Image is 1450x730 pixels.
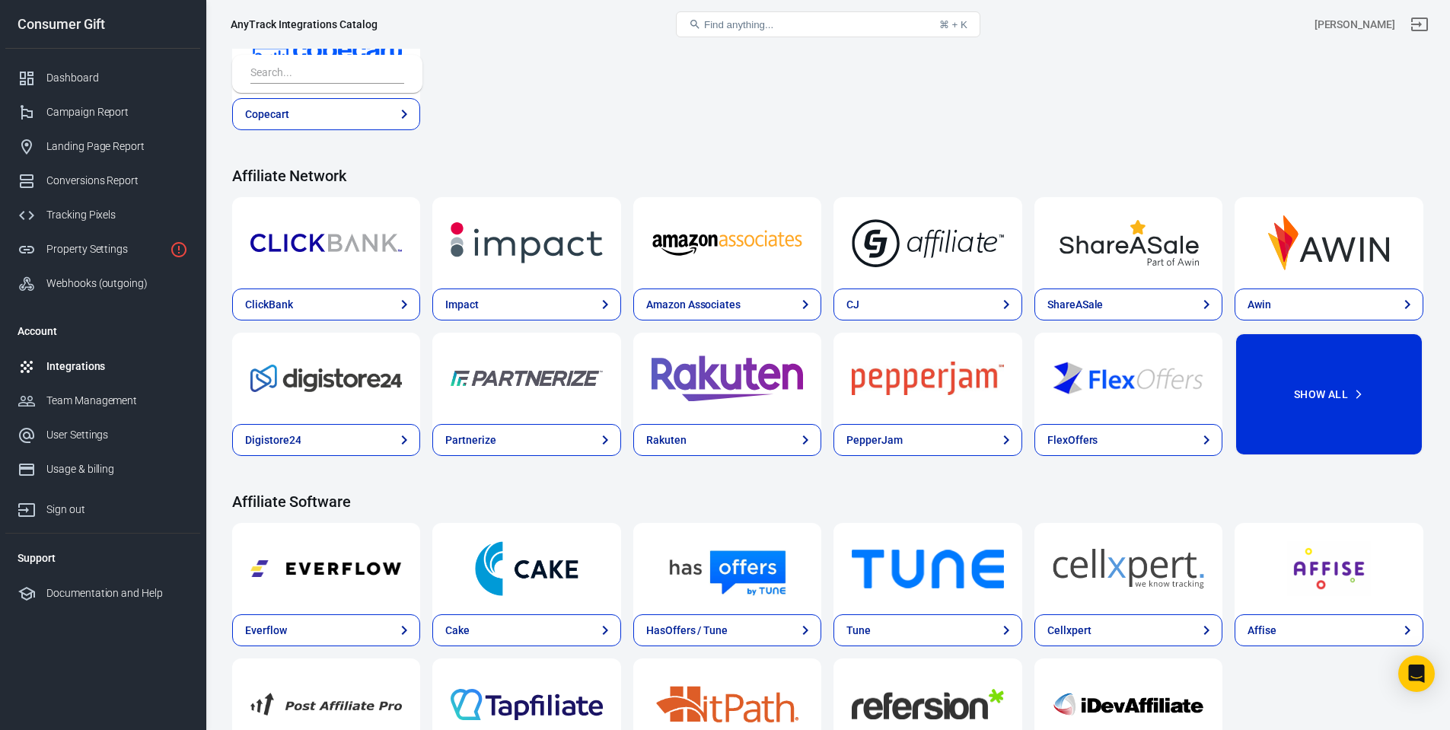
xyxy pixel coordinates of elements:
div: Usage & billing [46,461,188,477]
a: Team Management [5,384,200,418]
a: Dashboard [5,61,200,95]
div: Cellxpert [1047,623,1091,639]
img: ClickBank [250,215,402,270]
img: HasOffers / Tune [652,541,803,596]
div: Webhooks (outgoing) [46,276,188,292]
div: Everflow [245,623,287,639]
a: Copecart [232,98,420,130]
div: Tracking Pixels [46,207,188,223]
a: Partnerize [432,424,620,456]
a: Everflow [232,614,420,646]
div: Open Intercom Messenger [1398,655,1435,692]
div: Campaign Report [46,104,188,120]
a: Rakuten [633,333,821,424]
a: PepperJam [833,424,1021,456]
img: Impact [451,215,602,270]
a: CJ [833,197,1021,288]
a: Conversions Report [5,164,200,198]
div: Amazon Associates [646,297,741,313]
h4: Affiliate Network [232,167,1423,185]
a: Cake [432,523,620,614]
div: Tune [846,623,871,639]
img: CJ [852,215,1003,270]
input: Search... [250,64,398,84]
div: FlexOffers [1047,432,1098,448]
div: Property Settings [46,241,164,257]
img: Awin [1253,215,1404,270]
div: Integrations [46,359,188,375]
div: AnyTrack Integrations Catalog [231,17,378,32]
a: Usage & billing [5,452,200,486]
img: Cake [451,541,602,596]
div: User Settings [46,427,188,443]
svg: Property is not installed yet [170,241,188,259]
div: Consumer Gift [5,18,200,31]
a: Cake [432,614,620,646]
li: Support [5,540,200,576]
a: Tracking Pixels [5,198,200,232]
a: Cellxpert [1034,614,1222,646]
div: Cake [445,623,470,639]
a: Amazon Associates [633,288,821,320]
button: Find anything...⌘ + K [676,11,980,37]
a: ClickBank [232,288,420,320]
a: Tune [833,523,1021,614]
a: Rakuten [633,424,821,456]
a: User Settings [5,418,200,452]
div: Affise [1248,623,1276,639]
img: ShareASale [1053,215,1204,270]
div: ⌘ + K [939,19,967,30]
a: Affise [1235,614,1423,646]
div: HasOffers / Tune [646,623,728,639]
div: Conversions Report [46,173,188,189]
img: Cellxpert [1053,541,1204,596]
img: Everflow [250,541,402,596]
div: PepperJam [846,432,903,448]
a: Amazon Associates [633,197,821,288]
img: Rakuten [652,351,803,406]
a: HasOffers / Tune [633,523,821,614]
div: Digistore24 [245,432,301,448]
li: Account [5,313,200,349]
a: Integrations [5,349,200,384]
a: Sign out [1401,6,1438,43]
a: Webhooks (outgoing) [5,266,200,301]
img: Tune [852,541,1003,596]
div: Documentation and Help [46,585,188,601]
div: Account id: juSFbWAb [1315,17,1395,33]
a: ShareASale [1034,288,1222,320]
a: Awin [1235,288,1423,320]
button: Show All [1235,333,1423,456]
a: Cellxpert [1034,523,1222,614]
a: Sign out [5,486,200,527]
img: PepperJam [852,351,1003,406]
a: Property Settings [5,232,200,266]
a: Impact [432,288,620,320]
img: Partnerize [451,351,602,406]
div: Rakuten [646,432,687,448]
a: Affise [1235,523,1423,614]
a: Landing Page Report [5,129,200,164]
a: Awin [1235,197,1423,288]
a: Digistore24 [232,333,420,424]
div: Partnerize [445,432,496,448]
a: Campaign Report [5,95,200,129]
img: Amazon Associates [652,215,803,270]
div: Dashboard [46,70,188,86]
div: CJ [846,297,859,313]
img: Affise [1253,541,1404,596]
a: Digistore24 [232,424,420,456]
div: ClickBank [245,297,293,313]
div: Copecart [245,107,289,123]
div: Landing Page Report [46,139,188,155]
a: PepperJam [833,333,1021,424]
div: Awin [1248,297,1271,313]
a: HasOffers / Tune [633,614,821,646]
a: CJ [833,288,1021,320]
a: Impact [432,197,620,288]
div: ShareASale [1047,297,1104,313]
img: FlexOffers [1053,351,1204,406]
a: ShareASale [1034,197,1222,288]
h4: Affiliate Software [232,493,1423,511]
div: Impact [445,297,479,313]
